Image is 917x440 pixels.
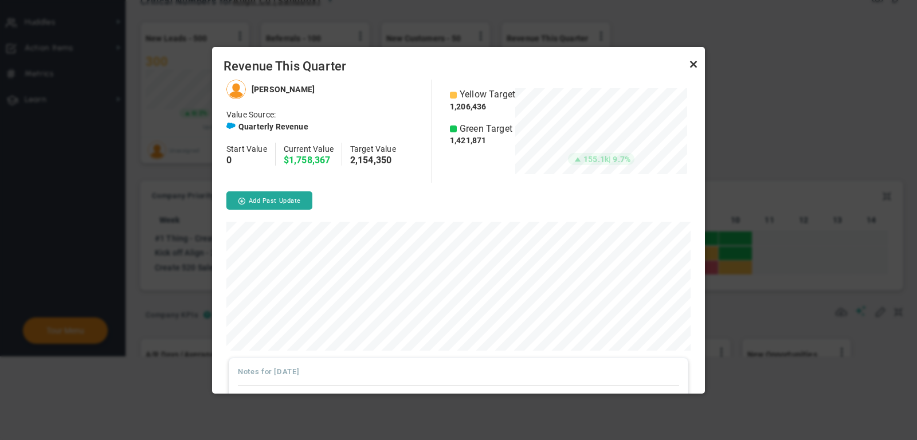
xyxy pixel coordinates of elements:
img: Tom Johnson [226,80,246,99]
a: Close [687,57,700,71]
span: Revenue This Quarter [224,58,693,74]
h3: Notes for [DATE] [238,367,679,378]
h4: 0 [226,155,267,166]
span: Green Target [460,123,512,136]
span: Current Value [284,144,334,154]
h4: Quarterly Revenue [238,121,308,132]
h4: 1,421,871 [450,135,515,146]
span: Start Value [226,144,267,154]
span: Yellow Target [460,88,515,101]
h4: 1,206,436 [450,101,515,112]
button: Add Past Update [226,191,312,210]
h4: [PERSON_NAME] [252,84,315,95]
span: Salesforce Enabled<br />Sandbox: Quarterly Revenue [226,121,236,131]
span: Value Source: [226,110,276,119]
h4: $1,758,367 [284,155,334,166]
span: Target Value [350,144,396,154]
h4: 2,154,350 [350,155,396,166]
